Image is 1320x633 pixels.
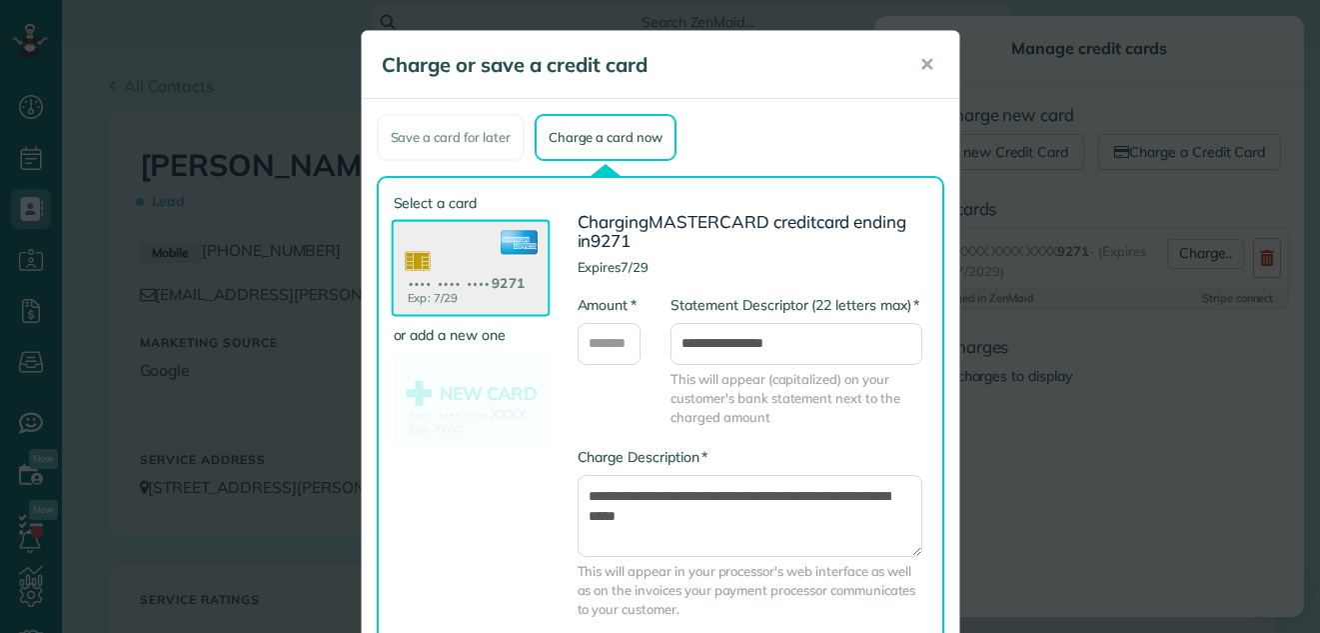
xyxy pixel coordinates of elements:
[621,259,649,275] span: 7/29
[382,51,891,79] h5: Charge or save a credit card
[578,213,922,250] h3: Charging card ending in
[578,562,922,619] span: This will appear in your processor's web interface as well as on the invoices your payment proces...
[670,295,919,315] label: Statement Descriptor (22 letters max)
[578,295,637,315] label: Amount
[535,114,676,161] div: Charge a card now
[649,211,769,232] span: MASTERCARD
[377,114,525,161] div: Save a card for later
[919,53,934,76] span: ✕
[670,370,921,427] span: This will appear (capitalized) on your customer's bank statement next to the charged amount
[591,230,631,251] span: 9271
[394,325,548,345] label: or add a new one
[773,211,816,232] span: credit
[578,447,708,467] label: Charge Description
[394,193,548,213] label: Select a card
[578,260,922,274] h4: Expires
